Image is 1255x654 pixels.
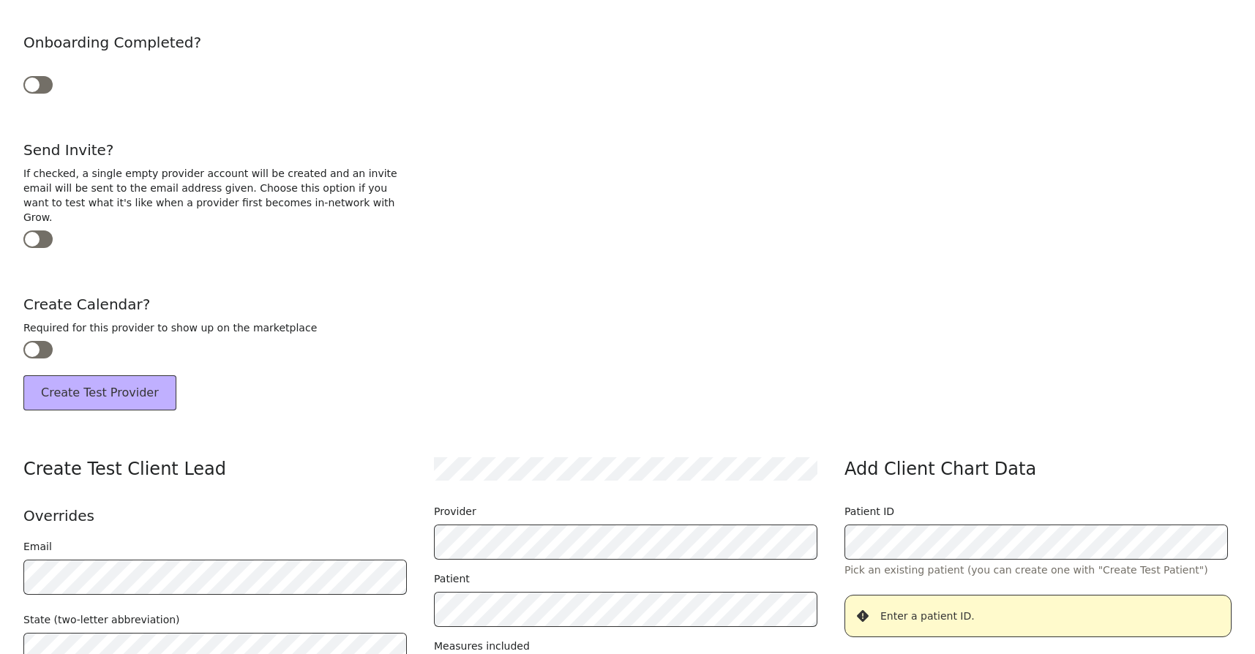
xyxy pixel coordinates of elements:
[880,607,1219,625] div: Enter a patient ID.
[434,639,530,653] label: Measures included
[844,563,1208,577] div: Pick an existing patient (you can create one with "Create Test Patient")
[23,166,411,225] div: If checked, a single empty provider account will be created and an invite email will be sent to t...
[23,140,113,160] label: Send Invite?
[23,32,201,53] label: Onboarding Completed?
[844,457,1232,481] div: Add Client Chart Data
[844,504,894,519] label: Patient ID
[23,320,411,335] div: Required for this provider to show up on the marketplace
[23,375,176,410] button: Create Test Provider
[23,457,411,481] div: Create Test Client Lead
[23,294,150,315] label: Create Calendar?
[23,539,52,554] label: Email
[23,504,411,527] div: Overrides
[434,504,476,519] label: Provider
[434,571,470,586] label: Patient
[23,612,180,627] label: State (two-letter abbreviation)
